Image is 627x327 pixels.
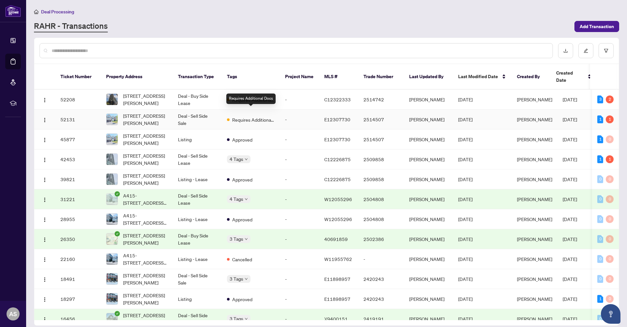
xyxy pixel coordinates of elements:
[173,229,222,249] td: Deal - Buy Side Lease
[404,289,453,309] td: [PERSON_NAME]
[563,176,577,182] span: [DATE]
[606,295,614,303] div: 0
[280,169,319,189] td: -
[517,96,552,102] span: [PERSON_NAME]
[55,169,101,189] td: 39821
[563,136,577,142] span: [DATE]
[173,129,222,149] td: Listing
[606,235,614,243] div: 0
[280,149,319,169] td: -
[606,155,614,163] div: 1
[42,297,47,302] img: Logo
[324,156,351,162] span: C12226875
[280,289,319,309] td: -
[173,169,222,189] td: Listing - Lease
[123,212,168,226] span: A415-[STREET_ADDRESS][PERSON_NAME]
[40,194,50,204] button: Logo
[42,317,47,322] img: Logo
[106,134,118,145] img: thumbnail-img
[280,129,319,149] td: -
[563,116,577,122] span: [DATE]
[597,195,603,203] div: 0
[115,311,120,316] span: check-circle
[404,249,453,269] td: [PERSON_NAME]
[232,136,252,143] span: Approved
[458,156,473,162] span: [DATE]
[173,110,222,129] td: Deal - Sell Side Sale
[404,110,453,129] td: [PERSON_NAME]
[324,316,348,322] span: X9400151
[358,64,404,90] th: Trade Number
[123,112,168,127] span: [STREET_ADDRESS][PERSON_NAME]
[606,135,614,143] div: 0
[458,136,473,142] span: [DATE]
[517,156,552,162] span: [PERSON_NAME]
[106,154,118,165] img: thumbnail-img
[551,64,597,90] th: Created Date
[42,277,47,282] img: Logo
[517,316,552,322] span: [PERSON_NAME]
[55,110,101,129] td: 52131
[517,196,552,202] span: [PERSON_NAME]
[245,158,248,161] span: down
[563,96,577,102] span: [DATE]
[597,175,603,183] div: 0
[55,209,101,229] td: 28955
[404,129,453,149] td: [PERSON_NAME]
[517,236,552,242] span: [PERSON_NAME]
[458,116,473,122] span: [DATE]
[358,249,404,269] td: -
[404,189,453,209] td: [PERSON_NAME]
[404,269,453,289] td: [PERSON_NAME]
[106,293,118,304] img: thumbnail-img
[123,252,168,266] span: A415-[STREET_ADDRESS][PERSON_NAME]
[404,90,453,110] td: [PERSON_NAME]
[106,253,118,265] img: thumbnail-img
[563,48,568,53] span: download
[106,174,118,185] img: thumbnail-img
[458,236,473,242] span: [DATE]
[42,197,47,202] img: Logo
[606,255,614,263] div: 0
[597,255,603,263] div: 0
[578,43,593,58] button: edit
[245,317,248,320] span: down
[106,114,118,125] img: thumbnail-img
[597,135,603,143] div: 1
[245,237,248,241] span: down
[106,233,118,245] img: thumbnail-img
[42,237,47,242] img: Logo
[597,295,603,303] div: 1
[55,149,101,169] td: 42453
[55,90,101,110] td: 52208
[245,198,248,201] span: down
[230,315,243,322] span: 3 Tags
[324,136,350,142] span: E12307730
[458,96,473,102] span: [DATE]
[563,216,577,222] span: [DATE]
[597,115,603,123] div: 1
[563,316,577,322] span: [DATE]
[40,114,50,125] button: Logo
[173,189,222,209] td: Deal - Sell Side Lease
[280,269,319,289] td: -
[123,92,168,107] span: [STREET_ADDRESS][PERSON_NAME]
[106,273,118,284] img: thumbnail-img
[599,43,614,58] button: filter
[42,117,47,123] img: Logo
[55,64,101,90] th: Ticket Number
[42,257,47,262] img: Logo
[556,69,584,84] span: Created Date
[580,21,614,32] span: Add Transaction
[358,189,404,209] td: 2504808
[40,94,50,105] button: Logo
[458,196,473,202] span: [DATE]
[597,95,603,103] div: 3
[404,64,453,90] th: Last Updated By
[324,296,350,302] span: E11898957
[106,194,118,205] img: thumbnail-img
[558,43,573,58] button: download
[606,215,614,223] div: 0
[324,276,350,282] span: E11898957
[115,231,120,236] span: check-circle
